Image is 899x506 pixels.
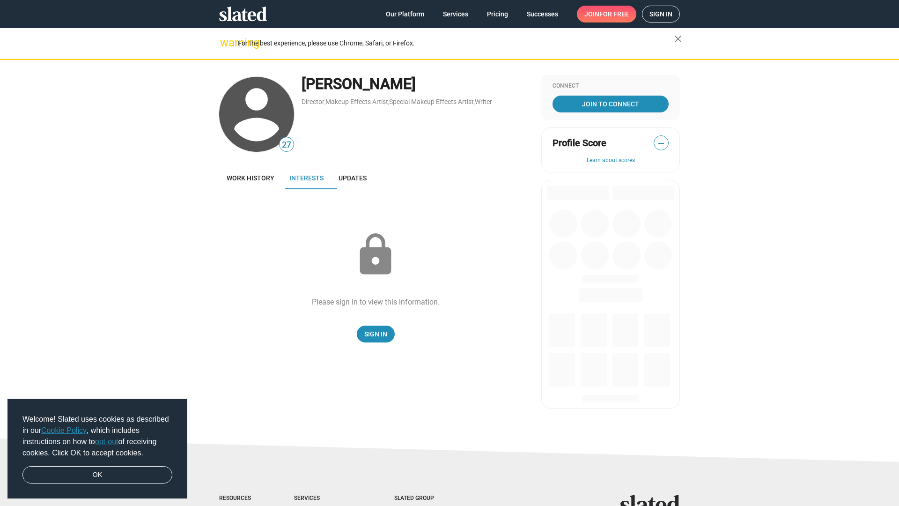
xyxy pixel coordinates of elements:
[553,157,669,164] button: Learn about scores
[378,6,432,22] a: Our Platform
[487,6,508,22] span: Pricing
[364,326,387,342] span: Sign In
[649,6,672,22] span: Sign in
[289,174,324,182] span: Interests
[7,399,187,499] div: cookieconsent
[388,100,389,105] span: ,
[672,33,684,45] mat-icon: close
[312,297,440,307] div: Please sign in to view this information.
[389,98,474,105] a: Special Makeup Effects Artist
[41,426,87,434] a: Cookie Policy
[325,98,388,105] a: Makeup Effects Artist
[553,137,606,149] span: Profile Score
[443,6,468,22] span: Services
[386,6,424,22] span: Our Platform
[302,74,532,94] div: [PERSON_NAME]
[527,6,558,22] span: Successes
[339,174,367,182] span: Updates
[238,37,674,50] div: For the best experience, please use Chrome, Safari, or Firefox.
[554,96,667,112] span: Join To Connect
[519,6,566,22] a: Successes
[95,438,118,446] a: opt-out
[22,466,172,484] a: dismiss cookie message
[654,137,668,149] span: —
[280,139,294,151] span: 27
[219,167,282,189] a: Work history
[475,98,492,105] a: Writer
[584,6,629,22] span: Join
[435,6,476,22] a: Services
[282,167,331,189] a: Interests
[599,6,629,22] span: for free
[294,495,357,502] div: Services
[220,37,231,48] mat-icon: warning
[474,100,475,105] span: ,
[22,414,172,459] span: Welcome! Slated uses cookies as described in our , which includes instructions on how to of recei...
[352,231,399,278] mat-icon: lock
[302,98,324,105] a: Director
[642,6,680,22] a: Sign in
[331,167,374,189] a: Updates
[357,326,395,342] a: Sign In
[227,174,274,182] span: Work history
[219,495,257,502] div: Resources
[553,96,669,112] a: Join To Connect
[577,6,636,22] a: Joinfor free
[553,82,669,90] div: Connect
[479,6,516,22] a: Pricing
[394,495,458,502] div: Slated Group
